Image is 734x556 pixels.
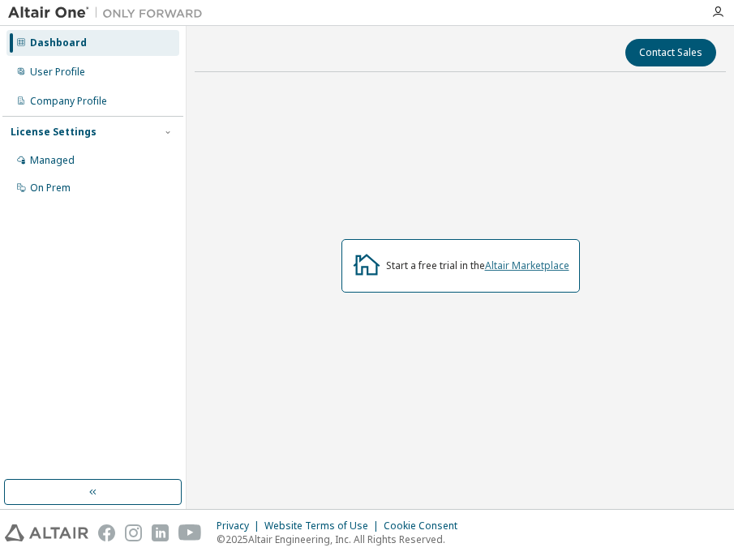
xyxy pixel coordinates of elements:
p: © 2025 Altair Engineering, Inc. All Rights Reserved. [217,532,467,546]
div: Privacy [217,520,264,532]
div: Managed [30,154,75,167]
img: facebook.svg [98,524,115,541]
button: Contact Sales [625,39,716,66]
img: linkedin.svg [152,524,169,541]
div: On Prem [30,182,71,195]
img: youtube.svg [178,524,202,541]
img: instagram.svg [125,524,142,541]
div: User Profile [30,66,85,79]
div: Website Terms of Use [264,520,384,532]
div: Start a free trial in the [386,259,569,272]
div: Company Profile [30,95,107,108]
a: Altair Marketplace [485,259,569,272]
img: altair_logo.svg [5,524,88,541]
div: Dashboard [30,36,87,49]
img: Altair One [8,5,211,21]
div: License Settings [11,126,97,139]
div: Cookie Consent [384,520,467,532]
